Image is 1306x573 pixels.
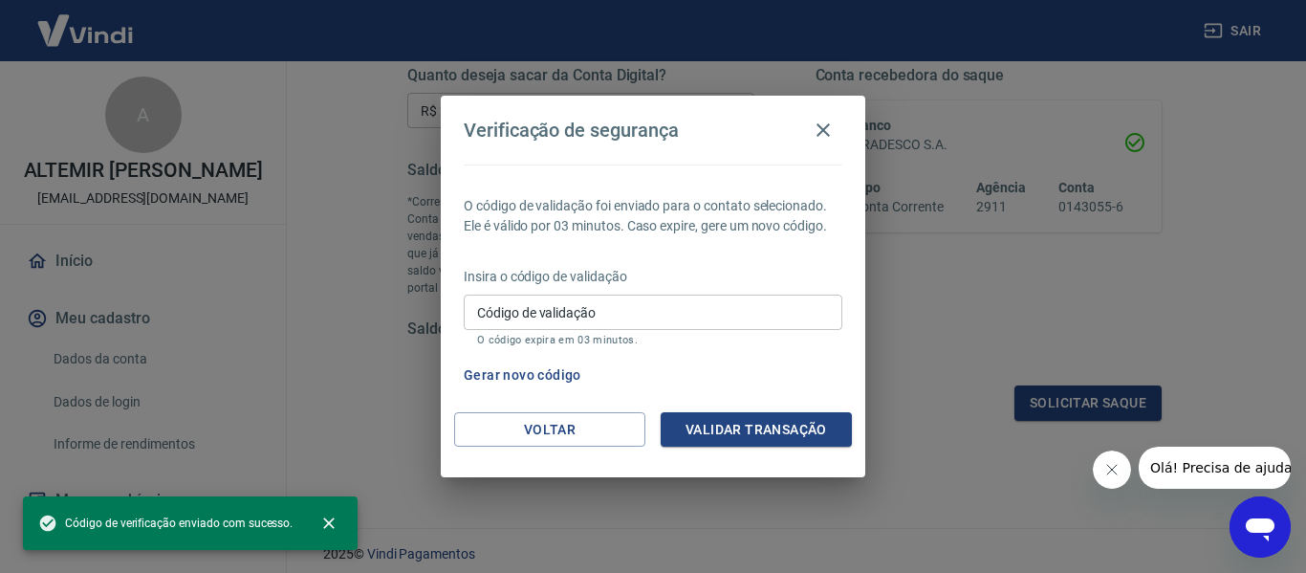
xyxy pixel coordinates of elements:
[1230,496,1291,558] iframe: Botão para abrir a janela de mensagens
[464,119,679,142] h4: Verificação de segurança
[11,13,161,29] span: Olá! Precisa de ajuda?
[38,514,293,533] span: Código de verificação enviado com sucesso.
[454,412,645,448] button: Voltar
[456,358,589,393] button: Gerar novo código
[1093,451,1131,489] iframe: Fechar mensagem
[308,502,350,544] button: close
[477,334,829,346] p: O código expira em 03 minutos.
[661,412,852,448] button: Validar transação
[464,196,842,236] p: O código de validação foi enviado para o contato selecionado. Ele é válido por 03 minutos. Caso e...
[1139,447,1291,489] iframe: Mensagem da empresa
[464,267,842,287] p: Insira o código de validação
